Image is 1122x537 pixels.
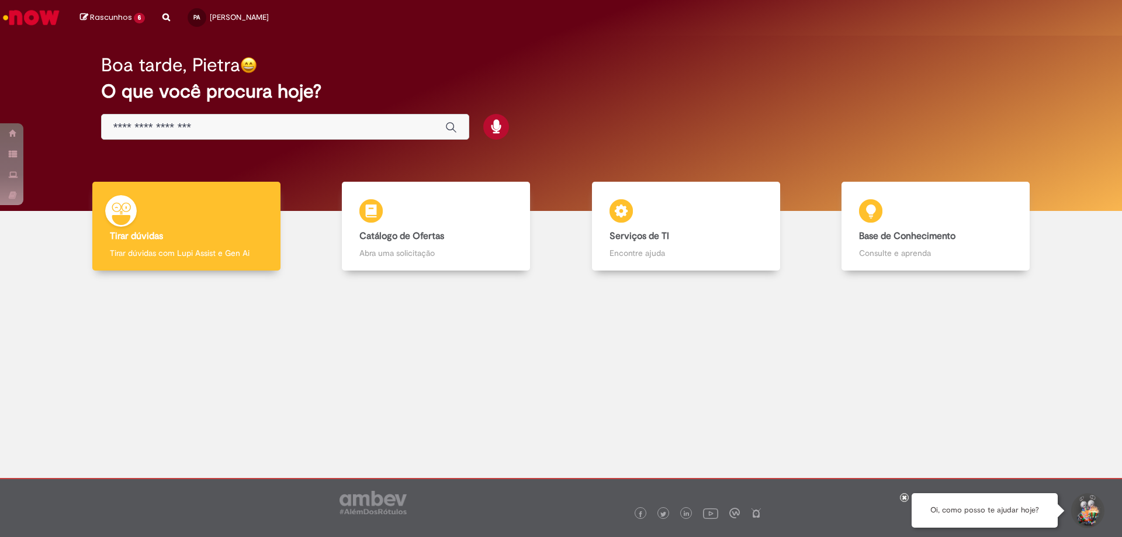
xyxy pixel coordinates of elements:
[61,182,311,271] a: Tirar dúvidas Tirar dúvidas com Lupi Assist e Gen Ai
[110,230,163,242] b: Tirar dúvidas
[638,511,643,517] img: logo_footer_facebook.png
[311,182,562,271] a: Catálogo de Ofertas Abra uma solicitação
[240,57,257,74] img: happy-face.png
[210,12,269,22] span: [PERSON_NAME]
[80,12,145,23] a: Rascunhos
[1,6,61,29] img: ServiceNow
[610,230,669,242] b: Serviços de TI
[703,505,718,521] img: logo_footer_youtube.png
[684,511,690,518] img: logo_footer_linkedin.png
[729,508,740,518] img: logo_footer_workplace.png
[359,230,444,242] b: Catálogo de Ofertas
[610,247,763,259] p: Encontre ajuda
[134,13,145,23] span: 6
[1069,493,1104,528] button: Iniciar Conversa de Suporte
[110,247,263,259] p: Tirar dúvidas com Lupi Assist e Gen Ai
[660,511,666,517] img: logo_footer_twitter.png
[340,491,407,514] img: logo_footer_ambev_rotulo_gray.png
[859,230,955,242] b: Base de Conhecimento
[859,247,1012,259] p: Consulte e aprenda
[751,508,761,518] img: logo_footer_naosei.png
[101,55,240,75] h2: Boa tarde, Pietra
[912,493,1058,528] div: Oi, como posso te ajudar hoje?
[101,81,1021,102] h2: O que você procura hoje?
[359,247,512,259] p: Abra uma solicitação
[90,12,132,23] span: Rascunhos
[561,182,811,271] a: Serviços de TI Encontre ajuda
[811,182,1061,271] a: Base de Conhecimento Consulte e aprenda
[193,13,200,21] span: PA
